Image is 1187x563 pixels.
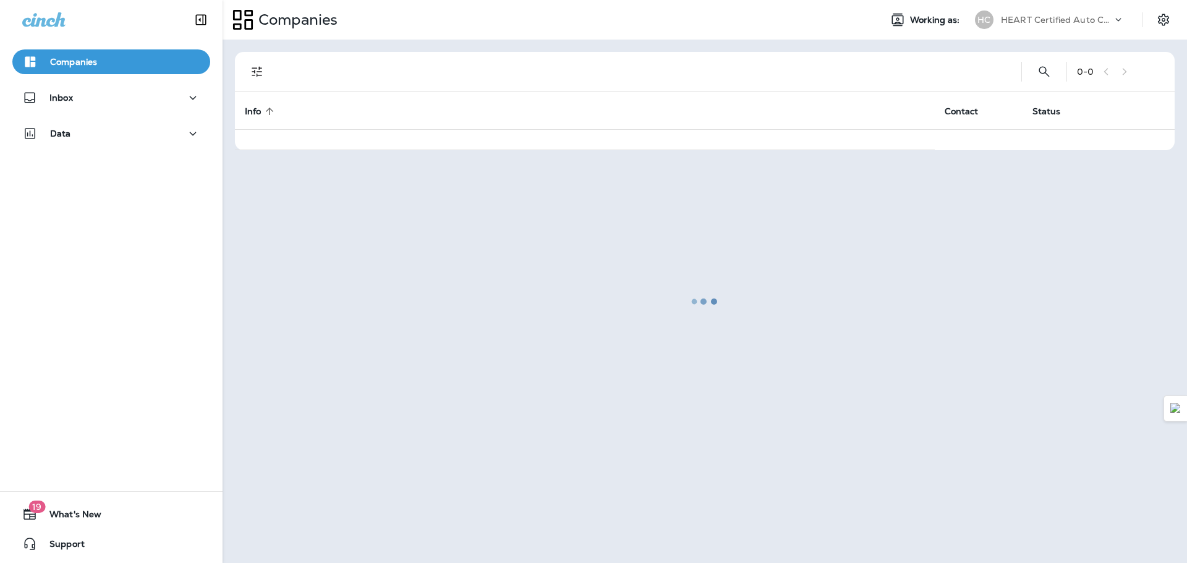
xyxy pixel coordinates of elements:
[12,502,210,527] button: 19What's New
[1001,15,1112,25] p: HEART Certified Auto Care
[253,11,338,29] p: Companies
[28,501,45,513] span: 19
[975,11,993,29] div: HC
[12,49,210,74] button: Companies
[1170,403,1181,414] img: Detect Auto
[37,539,85,554] span: Support
[910,15,963,25] span: Working as:
[50,57,97,67] p: Companies
[12,121,210,146] button: Data
[37,509,101,524] span: What's New
[12,85,210,110] button: Inbox
[49,93,73,103] p: Inbox
[184,7,218,32] button: Collapse Sidebar
[12,531,210,556] button: Support
[50,129,71,138] p: Data
[1152,9,1175,31] button: Settings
